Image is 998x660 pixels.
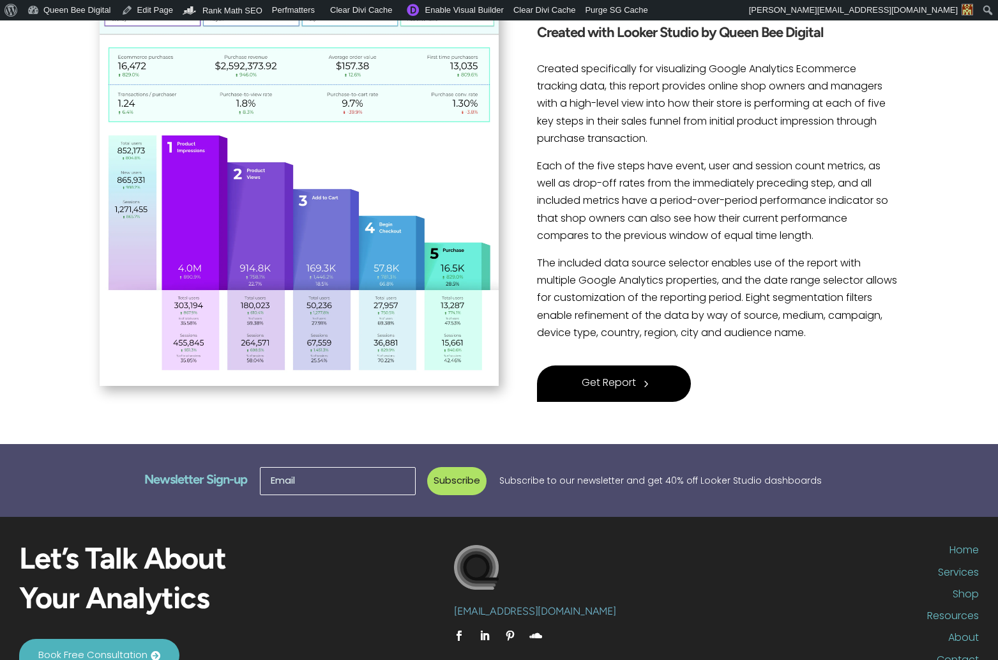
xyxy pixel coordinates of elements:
[260,467,416,495] input: Email
[513,5,576,15] span: Clear Divi Cache
[537,26,898,49] h3: Created with Looker Studio by Queen Bee Digital
[537,158,898,256] p: Each of the five steps have event, user and session count metrics, as well as drop-off rates from...
[499,473,978,490] p: Subscribe to our newsletter and get 40% off Looker Studio dashboards
[20,473,247,495] h3: Newsletter Sign-up
[659,545,979,562] a: Home
[449,625,469,646] a: Follow on Facebook
[202,6,262,15] span: Rank Math SEO
[659,611,979,627] a: Resources
[639,378,652,390] span: 5
[19,585,339,624] h2: Your Analytics
[427,467,487,495] button: Subscribe
[454,545,499,590] img: cropped-My-Store.png
[474,625,495,646] a: Follow on LinkedIn
[659,589,979,606] a: Shop
[659,567,979,584] a: Services
[454,607,616,617] a: [EMAIL_ADDRESS][DOMAIN_NAME]
[582,375,636,392] span: Get Report
[659,633,979,649] a: About
[537,61,898,158] p: Created specifically for visualizing Google Analytics Ecommerce tracking data, this report provid...
[19,545,339,585] h2: Let’s Talk About
[537,256,898,353] p: The included data source selector enables use of the report with multiple Google Analytics proper...
[537,365,691,402] a: 5 Get Report
[525,625,546,646] a: Follow on SoundCloud
[500,625,520,646] a: Follow on Pinterest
